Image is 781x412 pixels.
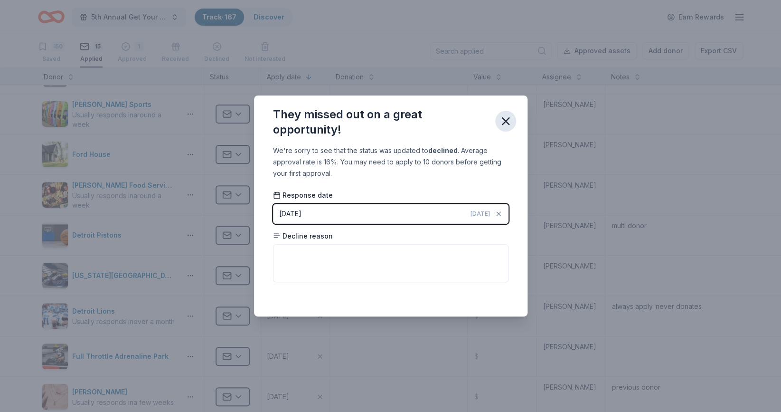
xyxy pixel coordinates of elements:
span: [DATE] [470,210,490,218]
span: Decline reason [273,231,333,241]
button: [DATE][DATE] [273,204,508,224]
div: They missed out on a great opportunity! [273,107,488,137]
span: Response date [273,191,333,200]
div: We're sorry to see that the status was updated to . Average approval rate is 16%. You may need to... [273,145,508,179]
b: declined [428,146,458,154]
div: [DATE] [279,208,301,220]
